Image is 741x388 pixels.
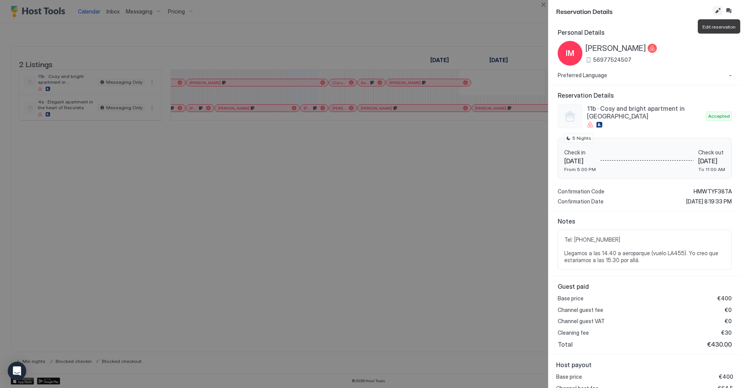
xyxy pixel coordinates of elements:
span: €430.00 [707,341,732,348]
span: IM [566,47,574,59]
span: €0 [725,307,732,313]
span: Guest paid [558,283,732,290]
span: 5 Nights [572,135,591,142]
span: Confirmation Date [558,198,604,205]
span: Notes [558,217,732,225]
span: Preferred Language [558,72,607,79]
span: [DATE] [698,157,725,165]
span: Check out [698,149,725,156]
span: From 5:00 PM [564,166,596,172]
span: Confirmation Code [558,188,604,195]
span: [DATE] [564,157,596,165]
span: Channel guest fee [558,307,603,313]
span: Tel: [PHONE_NUMBER] Llegamos a las 14.40 a aeroparque (vuelo LA455). Yo creo que estaríamos a las... [564,236,725,263]
div: Open Intercom Messenger [8,362,26,380]
span: €400 [719,373,733,380]
span: Edit reservation [702,24,736,30]
span: [PERSON_NAME] [585,44,646,53]
span: Cleaning fee [558,329,589,336]
span: Accepted [708,113,730,120]
span: €400 [717,295,732,302]
button: Edit reservation [713,6,722,15]
span: Check in [564,149,596,156]
span: 56977524507 [593,56,631,63]
span: €0 [725,318,732,325]
span: Reservation Details [558,91,732,99]
span: Reservation Details [556,6,712,16]
span: [DATE] 8:19:33 PM [686,198,732,205]
span: HMWTYF38TA [694,188,732,195]
span: Channel guest VAT [558,318,605,325]
span: Base price [558,295,584,302]
span: - [729,72,732,79]
span: Host payout [556,361,733,369]
button: Inbox [724,6,733,15]
span: Personal Details [558,29,732,36]
span: Base price [556,373,582,380]
span: €30 [721,329,732,336]
span: To 11:00 AM [698,166,725,172]
span: Total [558,341,573,348]
span: 11b · Cosy and bright apartment in [GEOGRAPHIC_DATA] [587,105,703,120]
